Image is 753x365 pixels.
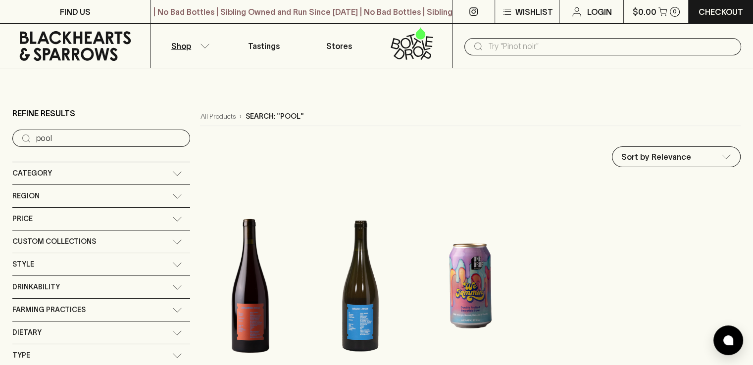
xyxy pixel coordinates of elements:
[12,281,60,293] span: Drinkability
[301,24,377,68] a: Stores
[12,213,33,225] span: Price
[12,208,190,230] div: Price
[12,167,52,180] span: Category
[12,326,42,339] span: Dietary
[12,304,86,316] span: Farming Practices
[60,6,91,18] p: FIND US
[621,151,691,163] p: Sort by Relevance
[12,299,190,321] div: Farming Practices
[36,131,182,146] input: Try “Pinot noir”
[12,185,190,207] div: Region
[245,111,303,122] p: Search: "pool"
[12,235,96,248] span: Custom Collections
[12,190,40,202] span: Region
[515,6,552,18] p: Wishlist
[12,162,190,184] div: Category
[633,6,656,18] p: $0.00
[226,24,301,68] a: Tastings
[171,40,191,52] p: Shop
[587,6,611,18] p: Login
[248,40,280,52] p: Tastings
[673,9,677,14] p: 0
[612,147,740,167] div: Sort by Relevance
[239,111,241,122] p: ›
[12,253,190,275] div: Style
[723,335,733,345] img: bubble-icon
[326,40,352,52] p: Stores
[12,321,190,344] div: Dietary
[488,39,733,54] input: Try "Pinot noir"
[200,111,235,122] a: All Products
[12,258,34,271] span: Style
[12,276,190,298] div: Drinkability
[12,349,30,362] span: Type
[12,230,190,253] div: Custom Collections
[12,107,75,119] p: Refine Results
[151,24,226,68] button: Shop
[699,6,743,18] p: Checkout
